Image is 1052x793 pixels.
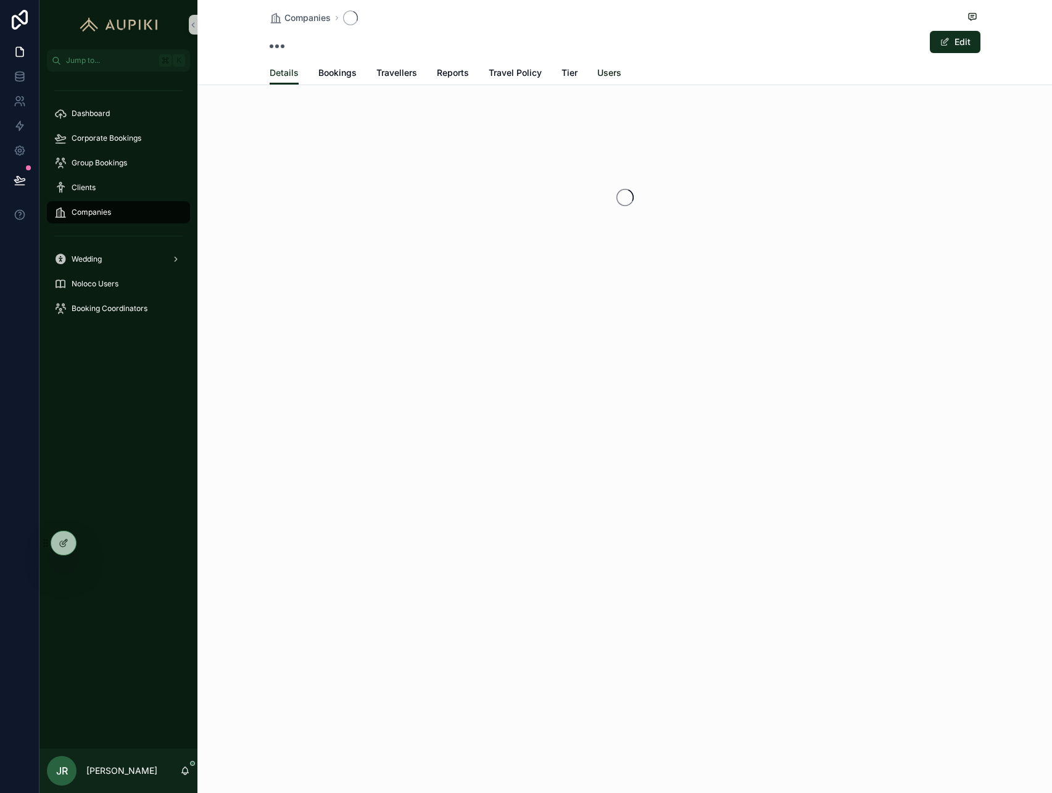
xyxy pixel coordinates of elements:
a: Travellers [376,62,417,86]
button: Jump to...K [47,49,190,72]
p: [PERSON_NAME] [86,765,157,777]
a: Booking Coordinators [47,297,190,320]
span: Bookings [318,67,357,79]
a: Reports [437,62,469,86]
span: Details [270,67,299,79]
a: Clients [47,176,190,199]
span: Users [597,67,621,79]
span: Booking Coordinators [72,304,147,313]
span: JR [56,763,68,778]
a: Dashboard [47,102,190,125]
span: Tier [561,67,578,79]
a: Wedding [47,248,190,270]
span: Wedding [72,254,102,264]
a: Users [597,62,621,86]
span: Reports [437,67,469,79]
span: Noloco Users [72,279,118,289]
span: Dashboard [72,109,110,118]
a: Group Bookings [47,152,190,174]
span: Corporate Bookings [72,133,141,143]
a: Details [270,62,299,85]
a: Bookings [318,62,357,86]
span: Travel Policy [489,67,542,79]
img: App logo [74,15,164,35]
span: Companies [72,207,111,217]
a: Companies [270,12,331,24]
a: Corporate Bookings [47,127,190,149]
span: Companies [284,12,331,24]
span: Travellers [376,67,417,79]
a: Noloco Users [47,273,190,295]
span: K [174,56,184,65]
button: Edit [930,31,980,53]
a: Tier [561,62,578,86]
span: Jump to... [66,56,154,65]
div: scrollable content [39,72,197,336]
a: Companies [47,201,190,223]
span: Group Bookings [72,158,127,168]
span: Clients [72,183,96,193]
a: Travel Policy [489,62,542,86]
